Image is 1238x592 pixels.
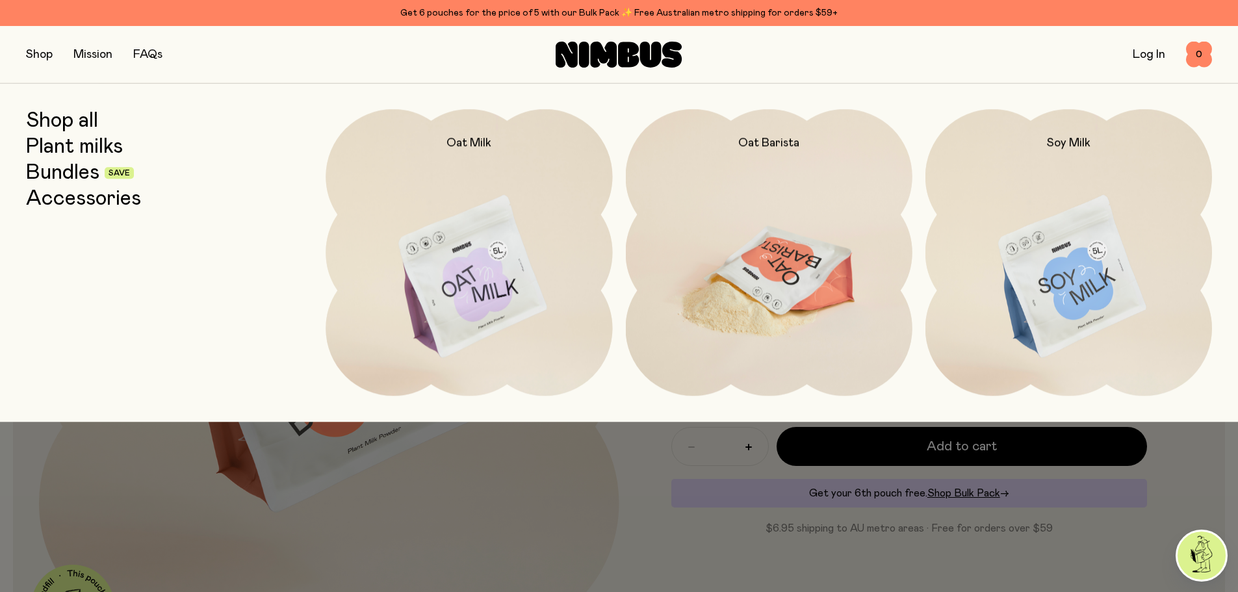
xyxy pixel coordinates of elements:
div: Get 6 pouches for the price of 5 with our Bulk Pack ✨ Free Australian metro shipping for orders $59+ [26,5,1212,21]
a: Oat Barista [626,109,912,396]
a: Log In [1133,49,1165,60]
a: Shop all [26,109,98,133]
h2: Oat Barista [738,135,799,151]
a: FAQs [133,49,162,60]
a: Plant milks [26,135,123,159]
a: Accessories [26,187,141,211]
a: Soy Milk [925,109,1212,396]
a: Oat Milk [326,109,612,396]
h2: Oat Milk [446,135,491,151]
a: Bundles [26,161,99,185]
h2: Soy Milk [1047,135,1090,151]
img: agent [1178,532,1226,580]
span: Save [109,170,130,177]
button: 0 [1186,42,1212,68]
a: Mission [73,49,112,60]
